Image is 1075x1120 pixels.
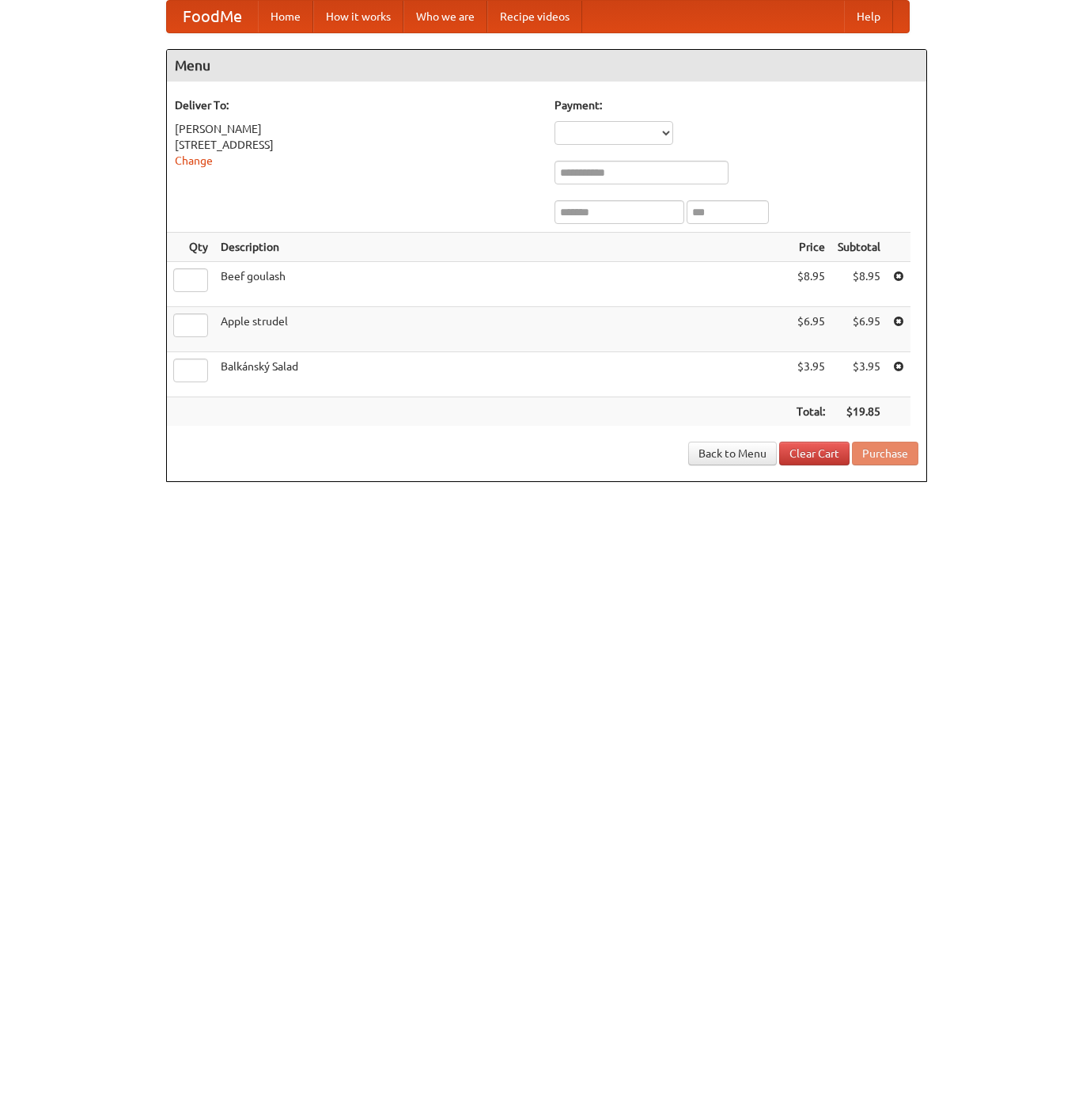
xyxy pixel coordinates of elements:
[831,262,887,307] td: $8.95
[214,262,790,307] td: Beef goulash
[167,1,258,32] a: FoodMe
[790,262,831,307] td: $8.95
[175,154,213,167] a: Change
[487,1,582,32] a: Recipe videos
[214,352,790,397] td: Balkánský Salad
[779,442,850,465] a: Clear Cart
[175,137,539,153] div: [STREET_ADDRESS]
[555,97,918,113] h5: Payment:
[831,233,887,262] th: Subtotal
[258,1,313,32] a: Home
[167,50,926,82] h4: Menu
[403,1,487,32] a: Who we are
[831,307,887,352] td: $6.95
[790,352,831,397] td: $3.95
[852,442,918,465] button: Purchase
[175,121,539,137] div: [PERSON_NAME]
[167,233,214,262] th: Qty
[844,1,893,32] a: Help
[831,397,887,427] th: $19.85
[790,397,831,427] th: Total:
[831,352,887,397] td: $3.95
[214,233,790,262] th: Description
[313,1,403,32] a: How it works
[688,442,777,465] a: Back to Menu
[790,233,831,262] th: Price
[214,307,790,352] td: Apple strudel
[175,97,539,113] h5: Deliver To:
[790,307,831,352] td: $6.95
